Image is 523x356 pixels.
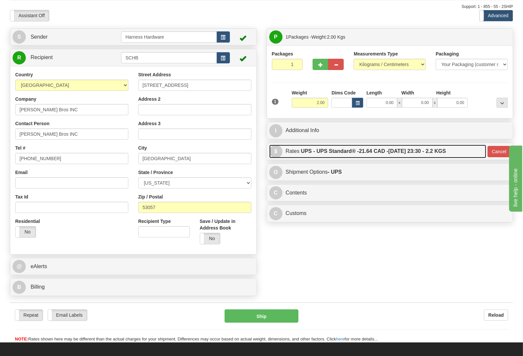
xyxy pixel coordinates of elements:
b: Reload [488,312,504,318]
label: Tax Id [15,194,28,200]
a: OShipment Options- UPS [269,165,511,179]
span: @ [13,260,26,273]
span: 2.00 [327,34,336,40]
label: No [200,233,220,244]
span: Weight: [311,34,345,40]
a: @ eAlerts [13,260,254,273]
label: Assistant Off [10,10,49,21]
label: Advanced [480,10,513,21]
label: Dims Code [331,89,356,96]
span: O [269,166,283,179]
a: S Sender [13,30,121,44]
span: S [13,30,26,44]
label: Packaging [436,51,459,57]
span: x [397,98,402,108]
span: eAlerts [30,264,47,269]
strong: - UPS [328,169,342,175]
label: Address 2 [138,96,161,102]
label: Length [367,89,382,96]
label: Contact Person [15,120,49,127]
div: ... [497,98,508,108]
iframe: chat widget [508,144,522,212]
a: CContents [269,186,511,200]
div: live help - online [5,4,61,12]
a: P 1Packages -Weight:2.00 Kgs [269,30,511,44]
div: Support: 1 - 855 - 55 - 2SHIP [10,4,513,10]
a: CCustoms [269,207,511,220]
label: State / Province [138,169,173,176]
label: Residential [15,218,40,225]
input: Sender Id [121,31,217,43]
label: Country [15,71,33,78]
span: 21.64 CAD - [359,148,388,154]
label: Email [15,169,27,176]
label: Street Address [138,71,171,78]
label: Company [15,96,36,102]
input: Recipient Id [121,52,217,63]
span: P [269,30,283,44]
label: Zip / Postal [138,194,163,200]
label: Tel # [15,145,25,151]
label: Height [436,89,451,96]
span: Billing [30,284,45,290]
span: $ [269,145,283,158]
label: City [138,145,147,151]
label: Save / Update in Address Book [200,218,251,231]
span: R [13,51,26,64]
a: $Rates UPS - UPS Standard® -21.64 CAD -[DATE] 23:30 - 2.2 KGS [269,145,487,158]
span: Packages - [286,30,345,44]
span: 1 [286,34,288,40]
a: R Recipient [13,51,109,64]
span: 1 [272,99,279,105]
label: Email Labels [48,310,87,320]
span: NOTE: [15,337,28,341]
span: C [269,207,283,220]
div: Rates shown here may be different than the actual charges for your shipment. Differences may occu... [10,336,513,342]
button: Cancel [488,146,511,157]
span: Sender [30,34,48,40]
input: Enter a location [138,80,251,91]
label: Measurements Type [354,51,398,57]
a: B Billing [13,280,254,294]
label: UPS - UPS Standard® - [DATE] 23:30 - 2.2 KGS [301,145,446,158]
span: Kgs [337,34,345,40]
label: Packages [272,51,293,57]
label: Width [401,89,414,96]
label: Repeat [15,310,43,320]
a: here [336,337,345,341]
label: No [16,227,36,237]
label: Recipient Type [138,218,171,225]
span: x [433,98,437,108]
span: I [269,124,283,137]
span: Recipient [30,54,53,60]
a: IAdditional Info [269,124,511,137]
label: Address 3 [138,120,161,127]
span: B [13,281,26,294]
button: Ship [225,309,299,323]
button: Reload [484,309,508,321]
span: C [269,186,283,199]
label: Weight [292,89,307,96]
